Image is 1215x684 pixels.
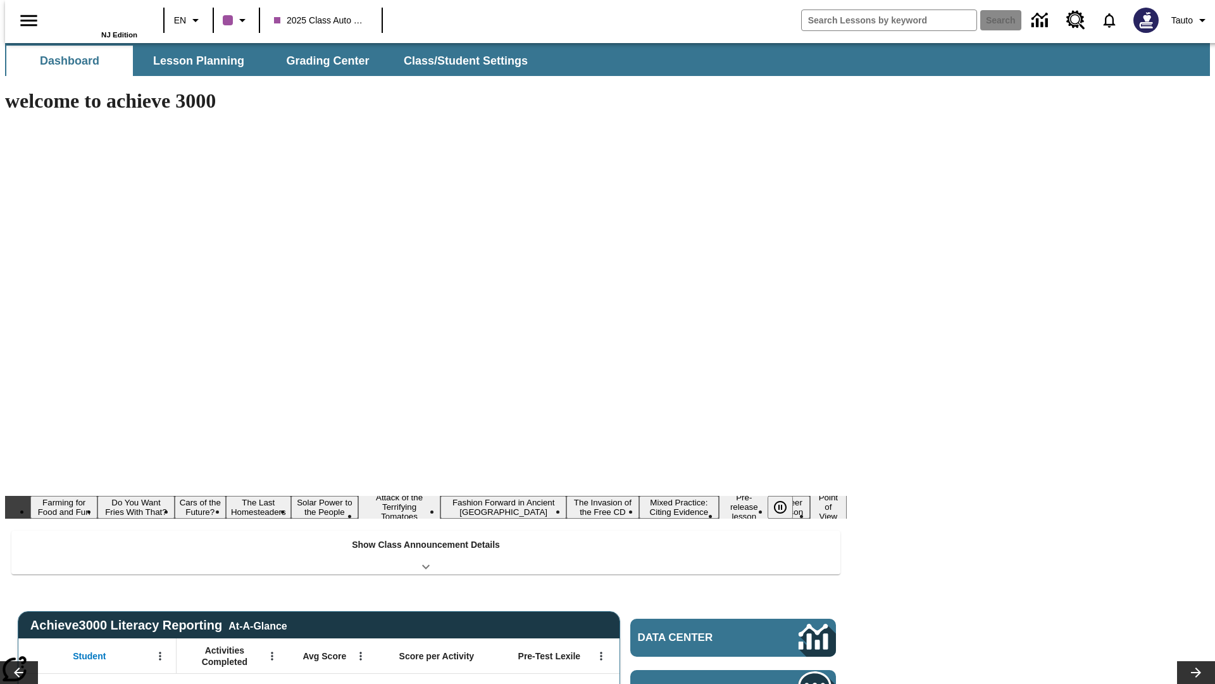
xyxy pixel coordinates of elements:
span: 2025 Class Auto Grade 13 [274,14,368,27]
img: Avatar [1133,8,1159,33]
a: Notifications [1093,4,1126,37]
span: Lesson Planning [153,54,244,68]
span: Pre-Test Lexile [518,650,581,662]
button: Slide 1 Farming for Food and Fun [30,496,97,519]
span: Data Center [638,631,756,644]
button: Lesson Planning [135,46,262,76]
input: search field [802,10,976,30]
button: Slide 7 Fashion Forward in Ancient Rome [440,496,566,519]
span: Activities Completed [183,645,266,668]
div: SubNavbar [5,46,539,76]
button: Slide 8 The Invasion of the Free CD [566,496,639,519]
h1: welcome to achieve 3000 [5,89,847,113]
button: Pause [768,496,793,519]
button: Grading Center [265,46,391,76]
div: Show Class Announcement Details [11,531,840,574]
div: Home [55,4,137,39]
button: Open Menu [263,647,282,666]
button: Slide 12 Point of View [810,491,847,523]
button: Slide 10 Pre-release lesson [719,491,769,523]
button: Open Menu [151,647,170,666]
span: Grading Center [286,54,369,68]
button: Slide 4 The Last Homesteaders [226,496,291,519]
button: Open side menu [10,2,47,39]
span: Dashboard [40,54,99,68]
button: Slide 5 Solar Power to the People [291,496,358,519]
span: Student [73,650,106,662]
button: Slide 6 Attack of the Terrifying Tomatoes [358,491,440,523]
span: Avg Score [302,650,346,662]
button: Profile/Settings [1166,9,1215,32]
span: Class/Student Settings [404,54,528,68]
button: Open Menu [592,647,611,666]
button: Slide 3 Cars of the Future? [175,496,226,519]
span: NJ Edition [101,31,137,39]
button: Slide 9 Mixed Practice: Citing Evidence [639,496,720,519]
p: Show Class Announcement Details [352,538,500,552]
a: Data Center [630,619,836,657]
button: Language: EN, Select a language [168,9,209,32]
span: Score per Activity [399,650,475,662]
span: Achieve3000 Literacy Reporting [30,618,287,633]
button: Dashboard [6,46,133,76]
button: Class/Student Settings [394,46,538,76]
button: Class color is purple. Change class color [218,9,255,32]
button: Open Menu [351,647,370,666]
a: Data Center [1024,3,1059,38]
button: Slide 2 Do You Want Fries With That? [97,496,174,519]
span: Tauto [1171,14,1193,27]
a: Home [55,6,137,31]
a: Resource Center, Will open in new tab [1059,3,1093,37]
div: At-A-Glance [228,618,287,632]
span: EN [174,14,186,27]
div: SubNavbar [5,43,1210,76]
button: Lesson carousel, Next [1177,661,1215,684]
button: Select a new avatar [1126,4,1166,37]
div: Pause [768,496,806,519]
